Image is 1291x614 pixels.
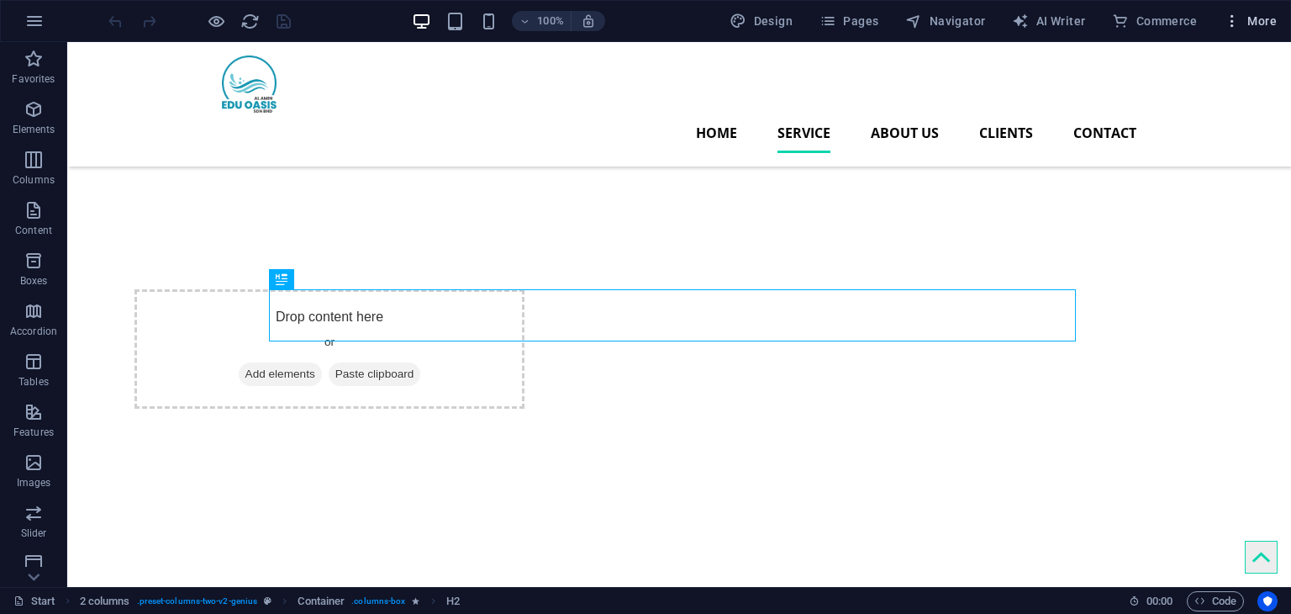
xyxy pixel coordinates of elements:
[171,320,255,344] span: Add elements
[730,13,793,29] span: Design
[1224,13,1277,29] span: More
[13,591,55,611] a: Click to cancel selection. Double-click to open Pages
[80,591,460,611] nav: breadcrumb
[264,596,271,606] i: This element is a customizable preset
[15,224,52,237] p: Content
[18,375,49,389] p: Tables
[905,13,985,29] span: Navigator
[1112,13,1197,29] span: Commerce
[13,173,55,187] p: Columns
[206,11,226,31] button: Click here to leave preview mode and continue editing
[240,12,260,31] i: Reload page
[240,11,260,31] button: reload
[1105,8,1204,34] button: Commerce
[13,426,54,439] p: Features
[298,591,345,611] span: Click to select. Double-click to edit
[581,13,596,29] i: On resize automatically adjust zoom level to fit chosen device.
[1129,591,1173,611] h6: Session time
[723,8,799,34] button: Design
[819,13,878,29] span: Pages
[12,72,55,86] p: Favorites
[351,591,405,611] span: . columns-box
[10,325,57,338] p: Accordion
[898,8,992,34] button: Navigator
[20,274,48,288] p: Boxes
[13,123,55,136] p: Elements
[21,527,47,540] p: Slider
[512,11,572,31] button: 100%
[261,320,354,344] span: Paste clipboard
[813,8,885,34] button: Pages
[137,591,258,611] span: . preset-columns-two-v2-genius
[67,247,457,367] div: Drop content here
[17,476,51,490] p: Images
[723,8,799,34] div: Design (Ctrl+Alt+Y)
[1005,8,1092,34] button: AI Writer
[1217,8,1283,34] button: More
[537,11,564,31] h6: 100%
[412,596,419,606] i: Element contains an animation
[1146,591,1172,611] span: 00 00
[1012,13,1085,29] span: AI Writer
[446,591,460,611] span: Click to select. Double-click to edit
[1187,591,1244,611] button: Code
[1194,591,1236,611] span: Code
[80,591,130,611] span: Click to select. Double-click to edit
[1158,595,1161,607] span: :
[1257,591,1278,611] button: Usercentrics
